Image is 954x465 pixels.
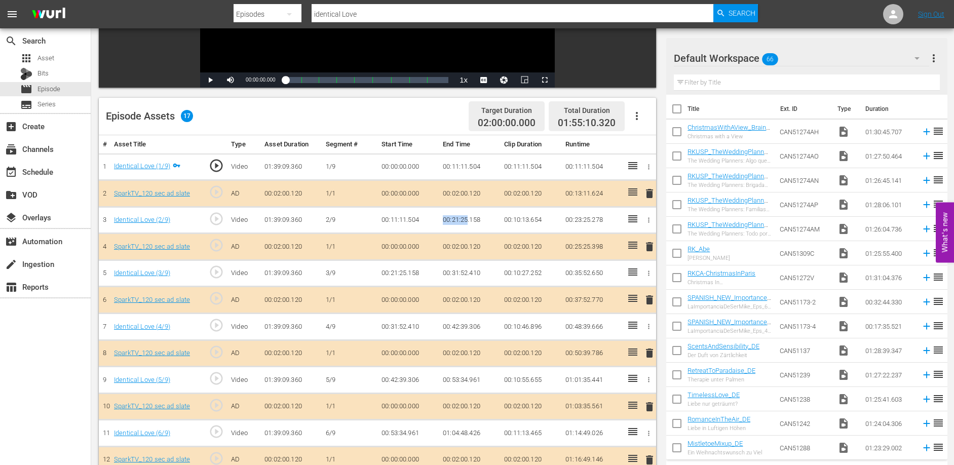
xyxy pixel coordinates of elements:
td: 00:00:00.000 [377,340,439,367]
span: Video [837,393,850,405]
span: VOD [5,189,17,201]
button: delete [643,293,656,307]
td: AD [227,180,260,207]
a: RomanceInTheAir_DE [688,415,750,423]
td: 00:02:00.120 [500,234,561,260]
td: 00:00:00.000 [377,153,439,180]
div: Bits [20,68,32,80]
button: more_vert [928,46,940,70]
svg: Add to Episode [921,345,932,356]
td: 01:39:09.360 [260,207,322,234]
span: 00:00:00.000 [246,77,275,83]
a: SparkTV_120 sec ad slate [114,189,190,197]
svg: Add to Episode [921,296,932,307]
td: 00:10:27.252 [500,260,561,287]
td: 00:48:39.666 [561,314,623,340]
td: 7 [99,314,110,340]
td: 00:53:34.961 [439,367,500,394]
td: 10 [99,393,110,420]
a: RK_Abe [688,245,710,253]
span: delete [643,294,656,306]
svg: Add to Episode [921,442,932,453]
svg: Add to Episode [921,418,932,429]
span: Video [837,417,850,430]
span: menu [6,8,18,20]
span: Schedule [5,166,17,178]
a: RKUSP_TheWeddingPlanners_BridalBrigade [688,172,770,187]
td: AD [227,287,260,314]
td: 00:11:11.504 [377,207,439,234]
td: 2/9 [322,207,377,234]
a: SparkTV_120 sec ad slate [114,455,190,463]
span: Video [837,223,850,235]
a: MistletoeMixup_DE [688,440,743,447]
td: 01:04:48.426 [439,420,500,447]
td: 00:50:39.786 [561,340,623,367]
td: 11 [99,420,110,447]
span: reorder [932,174,944,186]
td: 01:26:45.141 [861,168,917,192]
td: 01:39:09.360 [260,420,322,447]
button: delete [643,399,656,414]
td: CAN51137 [776,338,833,363]
a: Identical Love (4/9) [114,323,170,330]
td: 4 [99,234,110,260]
td: 6/9 [322,420,377,447]
td: 1/1 [322,393,377,420]
td: 3 [99,207,110,234]
span: reorder [932,368,944,380]
div: Progress Bar [286,77,449,83]
span: Episode [20,83,32,95]
td: 1/1 [322,287,377,314]
td: Video [227,260,260,287]
span: play_circle_outline [209,291,224,306]
svg: Add to Episode [921,248,932,259]
span: play_circle_outline [209,158,224,173]
span: play_circle_outline [209,344,224,360]
button: Fullscreen [535,72,555,88]
th: Title [688,95,774,123]
span: Video [837,247,850,259]
td: CAN51239 [776,363,833,387]
th: Segment # [322,135,377,154]
a: RetreatToParadaise_DE [688,367,755,374]
th: Asset Title [110,135,205,154]
td: 00:02:00.120 [260,234,322,260]
td: 00:11:11.504 [439,153,500,180]
td: 5 [99,260,110,287]
span: Video [837,126,850,138]
a: ScentsAndSensibility_DE [688,342,759,350]
span: Asset [37,53,54,63]
td: 01:28:39.347 [861,338,917,363]
a: Identical Love (6/9) [114,429,170,437]
td: 1 [99,153,110,180]
div: Default Workspace [674,44,929,72]
button: delete [643,186,656,201]
span: Video [837,296,850,308]
div: Liebe nur geträumt? [688,401,740,407]
div: Therapie unter Palmen [688,376,755,383]
span: Video [837,199,850,211]
div: [PERSON_NAME] [688,255,730,261]
td: Video [227,153,260,180]
button: delete [643,240,656,254]
span: Video [837,369,850,381]
button: Picture-in-Picture [514,72,535,88]
div: LaImportanciaDeSerMike_Eps_4-6 [688,328,771,334]
a: RKUSP_TheWeddingPlanners_AllForLove [688,221,770,236]
svg: Add to Episode [921,321,932,332]
span: play_circle_outline [209,264,224,280]
a: Identical Love (3/9) [114,269,170,277]
span: play_circle_outline [209,238,224,253]
span: reorder [932,198,944,210]
th: Type [831,95,859,123]
td: 1/1 [322,340,377,367]
span: delete [643,241,656,253]
div: Liebe in Luftigen Höhen [688,425,750,432]
svg: Add to Episode [921,223,932,235]
td: CAN51272V [776,265,833,290]
td: 00:02:00.120 [260,393,322,420]
th: Runtime [561,135,623,154]
span: reorder [932,149,944,162]
td: 00:02:00.120 [439,393,500,420]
